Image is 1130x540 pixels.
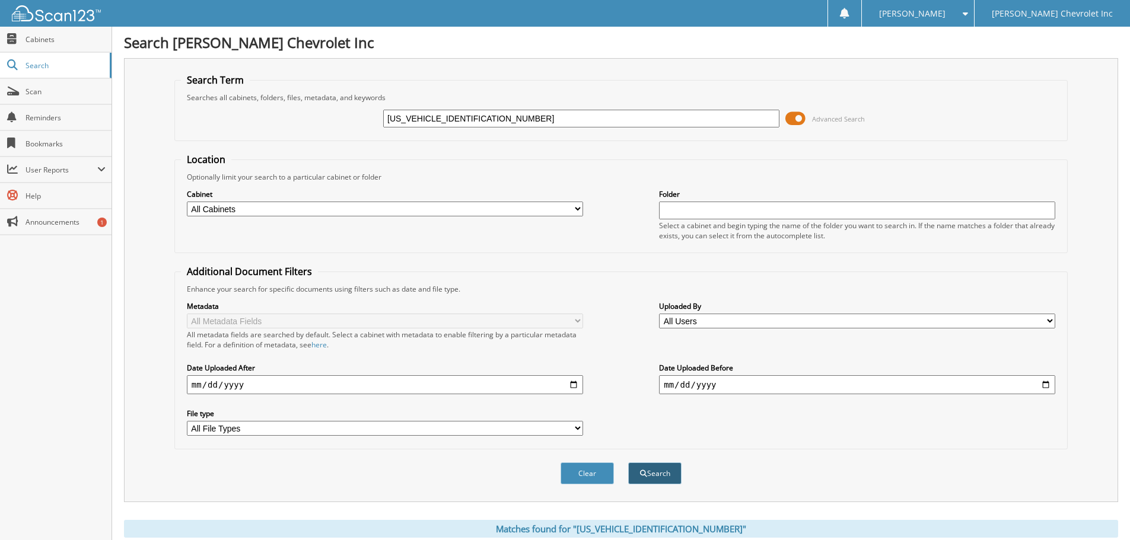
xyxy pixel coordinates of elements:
[181,172,1061,182] div: Optionally limit your search to a particular cabinet or folder
[181,284,1061,294] div: Enhance your search for specific documents using filters such as date and file type.
[879,10,946,17] span: [PERSON_NAME]
[26,191,106,201] span: Help
[659,363,1055,373] label: Date Uploaded Before
[181,265,318,278] legend: Additional Document Filters
[181,74,250,87] legend: Search Term
[181,92,1061,103] div: Searches all cabinets, folders, files, metadata, and keywords
[187,189,583,199] label: Cabinet
[26,165,97,175] span: User Reports
[561,462,614,484] button: Clear
[26,34,106,44] span: Cabinets
[97,218,107,227] div: 1
[26,87,106,97] span: Scan
[187,408,583,418] label: File type
[12,5,101,21] img: scan123-logo-white.svg
[659,301,1055,311] label: Uploaded By
[26,113,106,123] span: Reminders
[659,375,1055,394] input: end
[812,114,865,123] span: Advanced Search
[124,33,1118,52] h1: Search [PERSON_NAME] Chevrolet Inc
[181,153,231,166] legend: Location
[124,520,1118,538] div: Matches found for "[US_VEHICLE_IDENTIFICATION_NUMBER]"
[26,139,106,149] span: Bookmarks
[187,375,583,394] input: start
[187,330,583,350] div: All metadata fields are searched by default. Select a cabinet with metadata to enable filtering b...
[628,462,682,484] button: Search
[311,340,327,350] a: here
[992,10,1113,17] span: [PERSON_NAME] Chevrolet Inc
[187,301,583,311] label: Metadata
[26,217,106,227] span: Announcements
[26,60,104,71] span: Search
[659,189,1055,199] label: Folder
[659,221,1055,241] div: Select a cabinet and begin typing the name of the folder you want to search in. If the name match...
[187,363,583,373] label: Date Uploaded After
